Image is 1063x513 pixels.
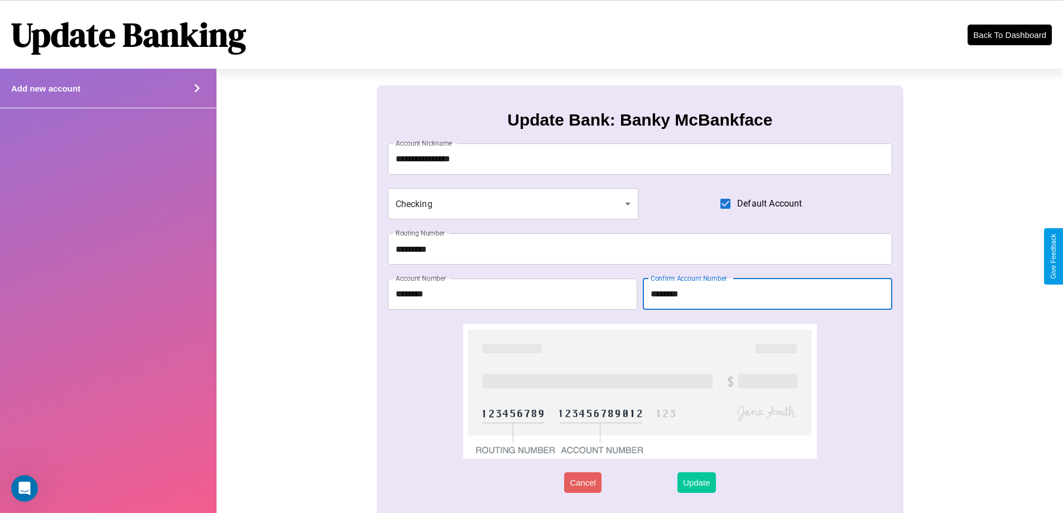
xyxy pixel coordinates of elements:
h3: Update Bank: Banky McBankface [507,111,772,130]
label: Account Number [396,274,446,283]
h4: Add new account [11,84,80,93]
div: Give Feedback [1050,234,1057,279]
span: Default Account [737,197,802,210]
label: Account Nickname [396,138,453,148]
h1: Update Banking [11,12,246,57]
div: Checking [388,188,639,219]
button: Back To Dashboard [968,25,1052,45]
label: Confirm Account Number [651,274,727,283]
button: Update [677,472,715,493]
button: Cancel [564,472,602,493]
label: Routing Number [396,228,445,238]
img: check [463,324,816,459]
iframe: Intercom live chat [11,475,38,502]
